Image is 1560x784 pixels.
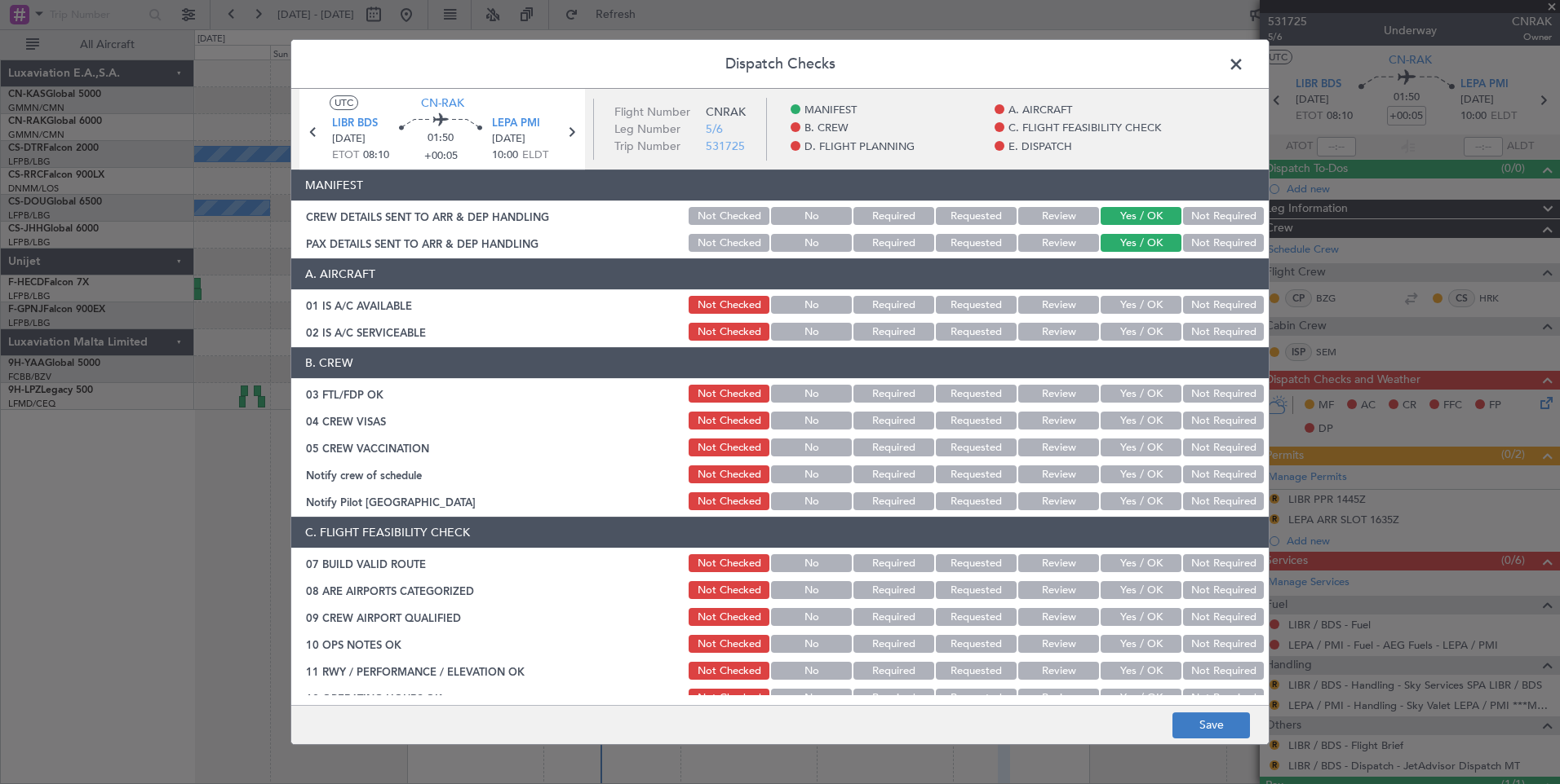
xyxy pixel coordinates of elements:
[291,40,1269,89] header: Dispatch Checks
[1183,438,1264,456] button: Not Required
[1183,492,1264,510] button: Not Required
[1183,385,1264,403] button: Not Required
[1183,581,1264,599] button: Not Required
[1183,608,1264,626] button: Not Required
[1183,323,1264,341] button: Not Required
[1183,207,1264,225] button: Not Required
[1183,234,1264,252] button: Not Required
[1183,554,1264,572] button: Not Required
[1183,635,1264,653] button: Not Required
[1183,689,1264,707] button: Not Required
[1183,296,1264,314] button: Not Required
[1183,412,1264,429] button: Not Required
[1183,465,1264,483] button: Not Required
[1183,662,1264,680] button: Not Required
